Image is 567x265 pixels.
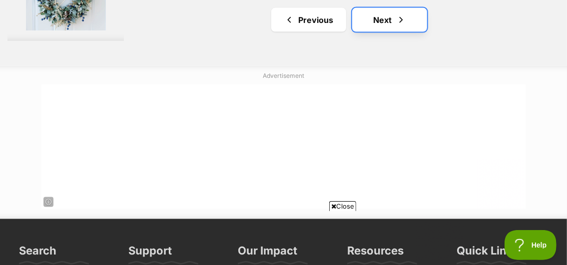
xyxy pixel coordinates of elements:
[505,230,557,260] iframe: Help Scout Beacon - Open
[102,215,466,260] iframe: Advertisement
[76,101,150,199] img: https://img.kwcdn.com/product/fancy/d089456f-9674-4e48-b751-acbf4b07724e.jpg?imageMogr2/strip/siz...
[41,84,526,209] iframe: Advertisement
[19,244,56,264] h3: Search
[457,244,519,264] h3: Quick Links
[139,8,560,32] nav: Pagination
[271,8,346,32] a: Previous page
[352,8,427,32] a: Next page
[329,201,356,211] span: Close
